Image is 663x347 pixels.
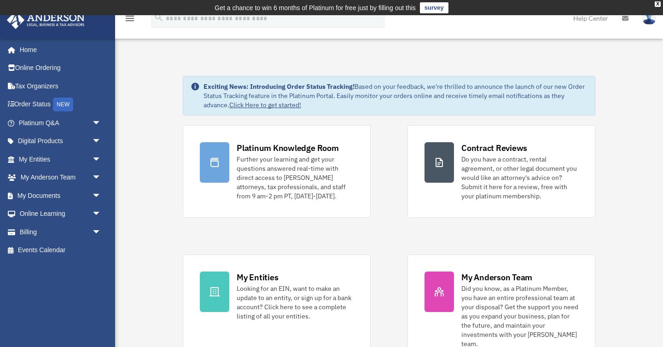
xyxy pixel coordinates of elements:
[6,150,115,168] a: My Entitiesarrow_drop_down
[154,12,164,23] i: search
[6,95,115,114] a: Order StatusNEW
[237,155,354,201] div: Further your learning and get your questions answered real-time with direct access to [PERSON_NAM...
[4,11,87,29] img: Anderson Advisors Platinum Portal
[420,2,448,13] a: survey
[6,59,115,77] a: Online Ordering
[215,2,416,13] div: Get a chance to win 6 months of Platinum for free just by filling out this
[237,284,354,321] div: Looking for an EIN, want to make an update to an entity, or sign up for a bank account? Click her...
[92,168,110,187] span: arrow_drop_down
[6,223,115,241] a: Billingarrow_drop_down
[204,82,587,110] div: Based on your feedback, we're thrilled to announce the launch of our new Order Status Tracking fe...
[124,16,135,24] a: menu
[6,186,115,205] a: My Documentsarrow_drop_down
[6,132,115,150] a: Digital Productsarrow_drop_down
[6,241,115,260] a: Events Calendar
[92,186,110,205] span: arrow_drop_down
[655,1,661,7] div: close
[92,132,110,151] span: arrow_drop_down
[183,125,371,218] a: Platinum Knowledge Room Further your learning and get your questions answered real-time with dire...
[461,272,532,283] div: My Anderson Team
[461,155,578,201] div: Do you have a contract, rental agreement, or other legal document you would like an attorney's ad...
[53,98,73,111] div: NEW
[6,40,110,59] a: Home
[237,272,278,283] div: My Entities
[92,205,110,224] span: arrow_drop_down
[237,142,339,154] div: Platinum Knowledge Room
[229,101,301,109] a: Click Here to get started!
[92,150,110,169] span: arrow_drop_down
[6,77,115,95] a: Tax Organizers
[642,12,656,25] img: User Pic
[92,114,110,133] span: arrow_drop_down
[6,114,115,132] a: Platinum Q&Aarrow_drop_down
[407,125,595,218] a: Contract Reviews Do you have a contract, rental agreement, or other legal document you would like...
[6,205,115,223] a: Online Learningarrow_drop_down
[204,82,355,91] strong: Exciting News: Introducing Order Status Tracking!
[92,223,110,242] span: arrow_drop_down
[461,142,527,154] div: Contract Reviews
[6,168,115,187] a: My Anderson Teamarrow_drop_down
[124,13,135,24] i: menu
